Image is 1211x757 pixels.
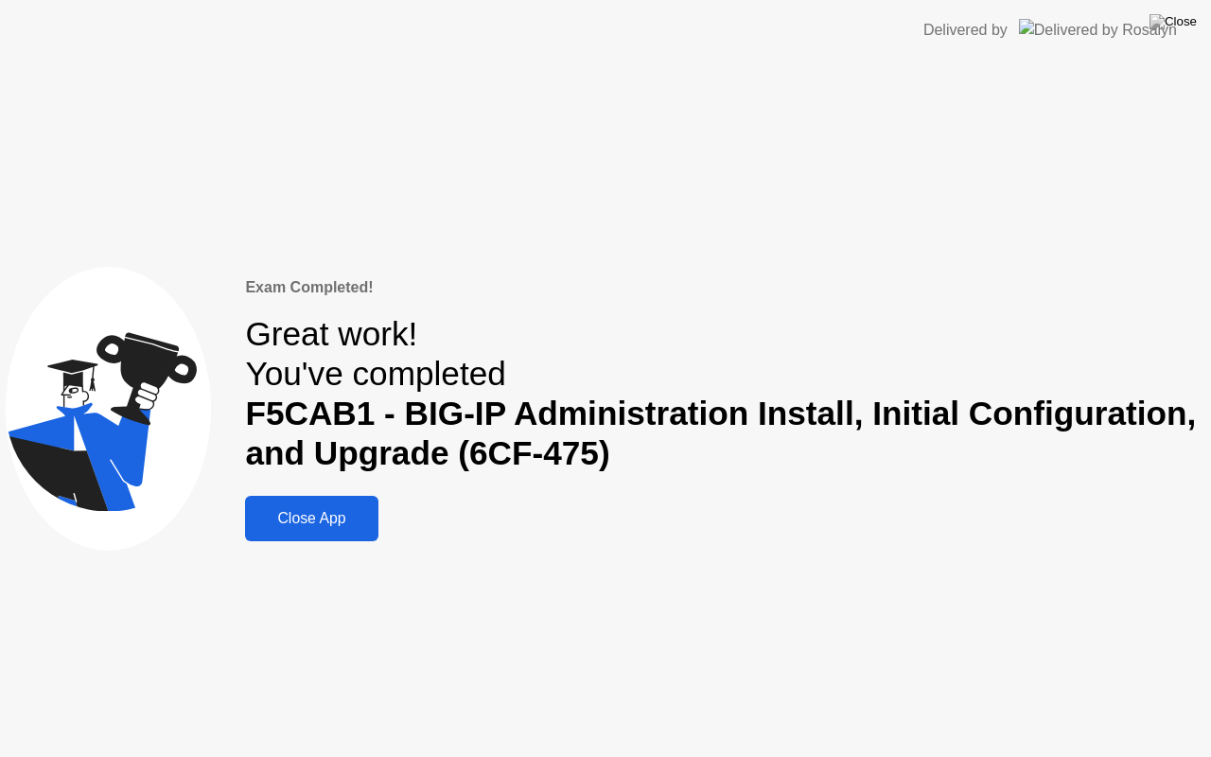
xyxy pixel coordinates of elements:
[245,496,377,541] button: Close App
[245,314,1205,474] div: Great work! You've completed
[923,19,1008,42] div: Delivered by
[245,276,1205,299] div: Exam Completed!
[1150,14,1197,29] img: Close
[251,510,372,527] div: Close App
[245,395,1196,471] b: F5CAB1 - BIG-IP Administration Install, Initial Configuration, and Upgrade (6CF-475)
[1019,19,1177,41] img: Delivered by Rosalyn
